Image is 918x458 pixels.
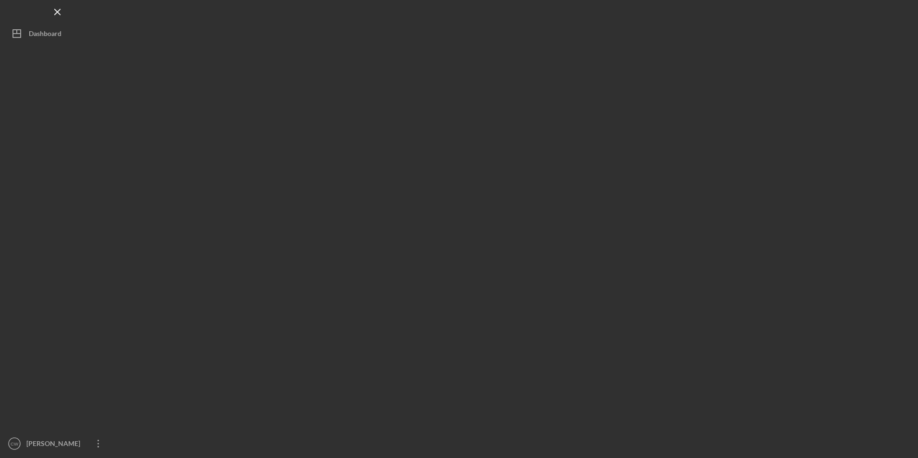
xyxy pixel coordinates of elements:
[11,441,19,446] text: CW
[5,434,110,453] button: CW[PERSON_NAME]
[24,434,86,456] div: [PERSON_NAME]
[29,24,61,46] div: Dashboard
[5,24,110,43] button: Dashboard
